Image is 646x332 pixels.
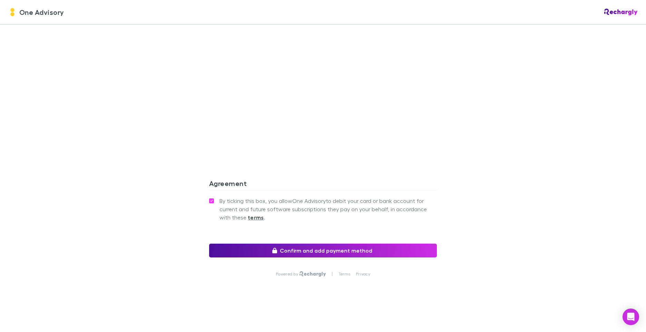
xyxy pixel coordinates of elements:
[300,271,326,277] img: Rechargly Logo
[332,271,333,277] p: |
[219,197,437,222] span: By ticking this box, you allow One Advisory to debit your card or bank account for current and fu...
[604,9,638,16] img: Rechargly Logo
[19,7,64,17] span: One Advisory
[209,179,437,190] h3: Agreement
[248,214,264,221] strong: terms
[209,244,437,257] button: Confirm and add payment method
[339,271,350,277] a: Terms
[276,271,300,277] p: Powered by
[623,309,639,325] div: Open Intercom Messenger
[8,8,17,16] img: One Advisory's Logo
[356,271,370,277] a: Privacy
